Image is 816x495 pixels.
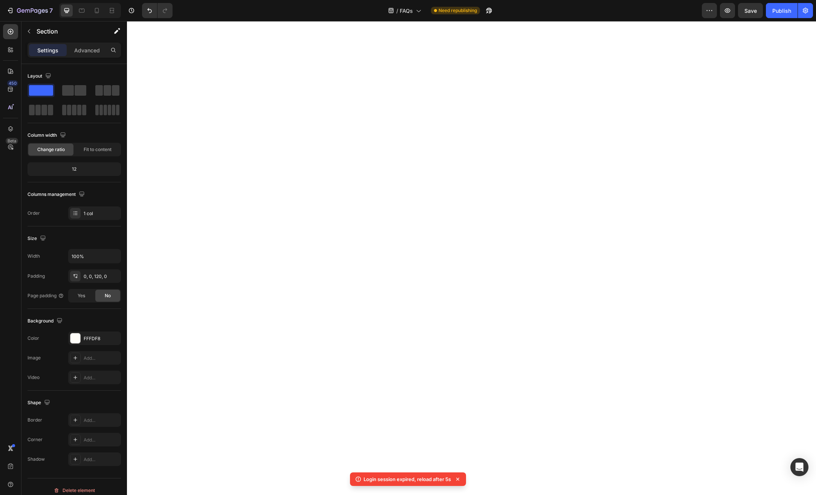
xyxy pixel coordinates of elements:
div: 0, 0, 120, 0 [84,273,119,280]
div: 12 [29,164,119,174]
div: Padding [28,273,45,280]
div: Beta [6,138,18,144]
div: Add... [84,456,119,463]
div: Image [28,354,41,361]
span: Yes [78,292,85,299]
span: Fit to content [84,146,112,153]
p: Settings [37,46,58,54]
div: Undo/Redo [142,3,173,18]
div: Order [28,210,40,217]
input: Auto [69,249,121,263]
button: Publish [766,3,798,18]
div: FFFDF8 [84,335,119,342]
p: Advanced [74,46,100,54]
span: FAQs [400,7,413,15]
span: Save [744,8,757,14]
div: Width [28,253,40,260]
div: Open Intercom Messenger [790,458,808,476]
div: Add... [84,374,119,381]
div: Shape [28,398,52,408]
button: Save [738,3,763,18]
iframe: Design area [127,21,816,495]
span: Need republishing [439,7,477,14]
div: Delete element [53,486,95,495]
button: 7 [3,3,56,18]
div: Video [28,374,40,381]
div: Size [28,234,47,244]
div: Color [28,335,39,342]
div: 1 col [84,210,119,217]
div: Border [28,417,42,423]
div: Add... [84,355,119,362]
div: Corner [28,436,43,443]
div: Add... [84,437,119,443]
div: Page padding [28,292,64,299]
p: Login session expired, reload after 5s [364,475,451,483]
div: Background [28,316,64,326]
span: No [105,292,111,299]
span: / [396,7,398,15]
div: Publish [772,7,791,15]
div: 450 [7,80,18,86]
div: Column width [28,130,67,141]
div: Columns management [28,189,86,200]
p: Section [37,27,98,36]
div: Add... [84,417,119,424]
p: 7 [49,6,53,15]
span: Change ratio [37,146,65,153]
div: Layout [28,71,53,81]
div: Shadow [28,456,45,463]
